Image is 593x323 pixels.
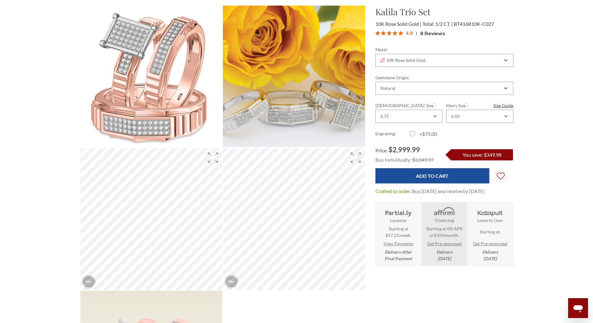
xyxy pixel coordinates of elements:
[435,217,454,224] strong: Financing
[375,187,411,195] dt: Crafted to order.
[438,256,451,261] span: [DATE]
[384,206,413,217] img: Layaway
[375,82,513,95] div: Combobox
[482,249,498,262] em: Delivers
[410,130,445,138] label: +$75.00
[493,168,509,184] a: Wish Lists
[412,187,485,195] dd: Buy [DATE] and receive by [DATE]
[375,157,411,163] span: Buy Individually:
[384,249,412,262] em: Delivers After Final Payment
[480,228,501,235] span: Starting at .
[375,21,421,27] span: 10K Rose Solid Gold
[483,256,497,261] span: [DATE]
[376,203,421,265] li: Layaway
[375,29,445,38] button: Rated 4.8 out of 5 stars from 8 reviews. Jump to reviews.
[454,21,494,27] span: BT416R10K-C027
[446,102,513,109] label: Men's Size :
[375,110,442,123] div: Combobox
[380,114,389,119] div: 6.75
[375,147,388,153] span: Price:
[427,240,462,247] a: Get Pre-approved
[388,145,420,154] span: $2,999.99
[430,206,459,217] img: Affirm
[80,148,223,290] div: Item 1
[436,249,452,262] em: Delivers
[423,225,465,238] span: Starting at 0% APR or /month.
[463,152,501,158] span: You save: $349.98
[446,110,513,123] div: Combobox
[80,6,223,148] img: Photo of Kalila 1/2 ct tw. Diamond Fancy Cluster Trio Set 10K Rose Gold [BT416R-C027]
[375,130,410,138] label: Engraving:
[385,225,411,238] span: Starting at $57.21/week.
[375,102,442,109] label: [DEMOGRAPHIC_DATA]' Size :
[412,157,434,163] span: $3,349.97
[422,21,453,27] span: Total: 1/2 CT.
[223,148,365,290] div: Item 1
[451,114,459,119] div: 6.50
[375,168,489,183] input: Add to Cart
[468,203,513,265] li: Katapult
[421,203,467,265] li: Affirm
[223,148,365,290] div: Product gallery
[80,148,223,290] div: Product gallery
[375,74,513,81] label: Gemstone Origin:
[477,217,503,224] strong: Lease to Own
[375,54,513,67] div: Combobox
[476,206,505,217] img: Katapult
[375,5,513,18] h1: Kalila Trio Set
[223,6,365,147] img: Photo of Kalila 1/2 ct tw. Diamond Fancy Cluster Trio Set 10K Rose Gold [BT416R-C027]
[346,148,365,167] div: Enter fullscreen
[497,153,505,199] svg: Wish Lists
[375,46,513,53] label: Metal:
[204,148,222,167] div: Enter fullscreen
[380,86,395,91] div: Natural
[420,29,445,38] span: 8 Reviews
[434,233,444,238] span: $104
[390,217,407,224] strong: Layaway
[384,240,413,247] a: View Payments
[568,298,588,318] iframe: Button to launch messaging window
[473,240,507,247] a: Get Pre-approved
[380,58,426,63] span: 10K Rose Solid Gold
[406,29,413,37] span: 4.8
[493,102,513,109] a: Size Guide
